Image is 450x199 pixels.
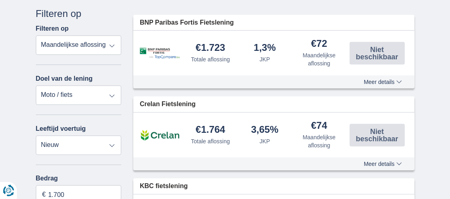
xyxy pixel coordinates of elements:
[358,79,408,85] button: Meer details
[295,51,343,67] div: Maandelijkse aflossing
[36,125,86,132] label: Leeftijd voertuig
[364,79,402,85] span: Meer details
[191,55,230,63] div: Totale aflossing
[311,39,327,50] div: €72
[140,48,180,59] img: product.pl.alt BNP Paribas Fortis
[350,42,405,65] button: Niet beschikbaar
[352,46,402,61] span: Niet beschikbaar
[350,124,405,147] button: Niet beschikbaar
[36,175,122,182] label: Bedrag
[260,55,270,63] div: JKP
[36,25,69,32] label: Filteren op
[352,128,402,142] span: Niet beschikbaar
[311,121,327,132] div: €74
[251,125,278,136] div: 3,65%
[140,182,188,191] span: KBC fietslening
[36,7,122,21] div: Filteren op
[295,133,343,149] div: Maandelijkse aflossing
[196,125,225,136] div: €1.764
[364,161,402,167] span: Meer details
[196,43,225,54] div: €1.723
[191,137,230,145] div: Totale aflossing
[140,100,196,109] span: Crelan Fietslening
[254,43,276,54] div: 1,3%
[260,137,270,145] div: JKP
[36,75,93,82] label: Doel van de lening
[140,18,234,27] span: BNP Paribas Fortis Fietslening
[140,125,180,145] img: product.pl.alt Crelan
[358,161,408,167] button: Meer details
